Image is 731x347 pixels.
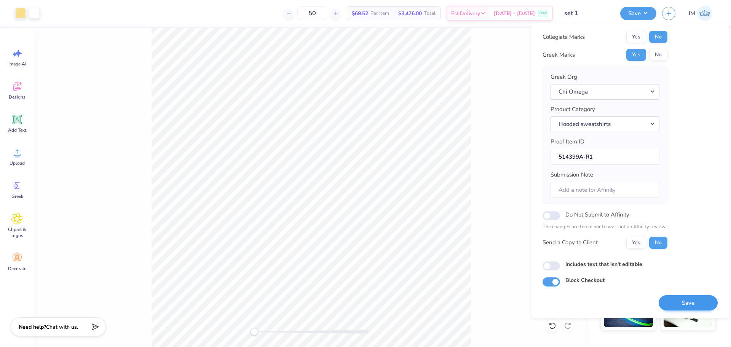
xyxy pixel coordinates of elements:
button: Hooded sweatshirts [551,116,659,132]
p: The changes are too minor to warrant an Affinity review. [543,223,667,231]
label: Product Category [551,105,595,114]
span: Designs [9,94,26,100]
button: Save [620,7,656,20]
span: Greek [11,193,23,199]
button: Chi Omega [551,84,659,100]
input: – – [297,6,327,20]
button: No [649,237,667,249]
span: Image AI [8,61,26,67]
button: No [649,49,667,61]
span: Chat with us. [46,323,78,331]
label: Greek Org [551,73,577,81]
span: [DATE] - [DATE] [494,10,535,18]
label: Includes text that isn't editable [565,260,642,268]
button: No [649,31,667,43]
span: Upload [10,160,25,166]
span: Clipart & logos [5,226,30,239]
input: Untitled Design [559,6,614,21]
span: Free [539,11,547,16]
span: JM [688,9,695,18]
button: Yes [626,49,646,61]
label: Block Checkout [565,276,605,284]
span: Decorate [8,266,26,272]
img: John Michael Binayas [697,6,712,21]
button: Yes [626,31,646,43]
strong: Need help? [19,323,46,331]
span: Total [424,10,436,18]
label: Submission Note [551,170,593,179]
span: $3,476.00 [398,10,422,18]
button: Yes [626,237,646,249]
span: $69.52 [352,10,368,18]
span: Est. Delivery [451,10,480,18]
label: Proof Item ID [551,137,584,146]
label: Do Not Submit to Affinity [565,210,629,220]
button: Save [659,295,718,311]
input: Add a note for Affinity [551,182,659,198]
span: Add Text [8,127,26,133]
div: Send a Copy to Client [543,238,598,247]
div: Greek Marks [543,51,575,59]
span: Per Item [370,10,389,18]
a: JM [685,6,716,21]
div: Collegiate Marks [543,33,585,41]
div: Accessibility label [251,328,258,336]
